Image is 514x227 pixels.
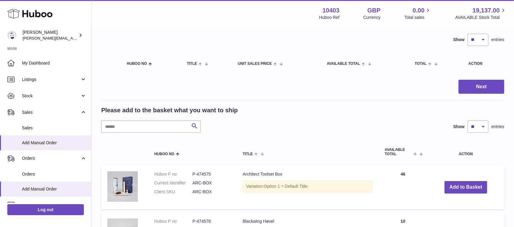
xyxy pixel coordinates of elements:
[192,218,230,224] dd: P-474576
[379,165,427,209] td: 46
[22,110,80,115] span: Sales
[192,171,230,177] dd: P-474575
[367,6,380,15] strong: GBP
[444,181,487,194] button: Add to Basket
[7,31,16,40] img: keval@makerscabinet.com
[154,152,174,156] span: Huboo no
[404,6,431,20] a: 0.00 Total sales
[455,6,507,20] a: 19,137.00 AVAILABLE Stock Total
[22,60,87,66] span: My Dashboard
[107,171,138,202] img: Architect Toolset Box
[101,106,238,114] h2: Please add to the basket what you want to ship
[127,62,147,66] span: Huboo no
[404,15,431,20] span: Total sales
[491,37,504,43] span: entries
[238,62,272,66] span: Unit Sales Price
[264,184,309,189] span: Option 1 = Default Title;
[459,80,504,94] button: Next
[413,6,425,15] span: 0.00
[22,186,87,192] span: Add Manual Order
[154,218,192,224] dt: Huboo P no
[7,204,84,215] a: Log out
[22,202,87,208] span: Usage
[385,148,412,156] span: AVAILABLE Total
[154,171,192,177] dt: Huboo P no
[23,36,122,40] span: [PERSON_NAME][EMAIL_ADDRESS][DOMAIN_NAME]
[192,180,230,186] dd: ARC-BOX
[22,155,80,161] span: Orders
[491,124,504,130] span: entries
[427,142,504,162] th: Action
[415,62,427,66] span: Total
[469,62,498,66] div: Action
[327,62,360,66] span: AVAILABLE Total
[455,15,507,20] span: AVAILABLE Stock Total
[323,6,340,15] strong: 10403
[363,15,381,20] div: Currency
[237,165,379,209] td: Architect Toolset Box
[453,124,465,130] label: Show
[154,180,192,186] dt: Current identifier
[22,140,87,146] span: Add Manual Order
[22,171,87,177] span: Orders
[22,125,87,131] span: Sales
[192,189,230,195] dd: ARC-BOX
[23,30,77,41] div: [PERSON_NAME]
[243,152,253,156] span: Title
[187,62,197,66] span: Title
[154,189,192,195] dt: Client SKU
[22,77,80,82] span: Listings
[473,6,500,15] span: 19,137.00
[453,37,465,43] label: Show
[319,15,340,20] div: Huboo Ref
[22,93,80,99] span: Stock
[243,180,373,193] div: Variation:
